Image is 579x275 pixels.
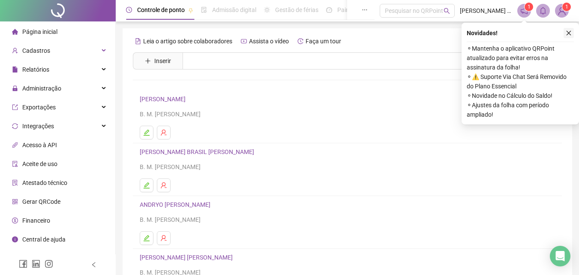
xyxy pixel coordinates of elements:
span: home [12,29,18,35]
span: edit [143,129,150,136]
span: Atestado técnico [22,179,67,186]
span: Página inicial [22,28,57,35]
sup: 1 [525,3,533,11]
span: Admissão digital [212,6,256,13]
span: api [12,142,18,148]
span: Exportações [22,104,56,111]
span: Painel do DP [337,6,371,13]
a: [PERSON_NAME] [140,96,188,103]
span: pushpin [188,8,193,13]
span: notification [520,7,528,15]
span: instagram [45,260,53,268]
div: B. M. [PERSON_NAME] [140,109,555,119]
a: [PERSON_NAME] BRASIL [PERSON_NAME] [140,148,257,155]
a: [PERSON_NAME] [PERSON_NAME] [140,254,235,261]
span: user-delete [160,129,167,136]
img: 60152 [555,4,568,17]
span: ⚬ Ajustes da folha com período ampliado! [467,100,574,119]
span: facebook [19,260,27,268]
span: info-circle [12,236,18,242]
span: lock [12,85,18,91]
span: solution [12,180,18,186]
span: user-delete [160,182,167,189]
span: ⚬ Mantenha o aplicativo QRPoint atualizado para evitar erros na assinatura da folha! [467,44,574,72]
span: ⚬ Novidade no Cálculo do Saldo! [467,91,574,100]
sup: Atualize o seu contato no menu Meus Dados [562,3,571,11]
span: file-done [201,7,207,13]
span: Gerar QRCode [22,198,60,205]
span: Assista o vídeo [249,38,289,45]
span: file-text [135,38,141,44]
span: 1 [565,4,568,10]
span: sync [12,123,18,129]
span: user-add [12,48,18,54]
span: clock-circle [126,7,132,13]
span: Relatórios [22,66,49,73]
span: ellipsis [362,7,368,13]
div: B. M. [PERSON_NAME] [140,215,555,224]
span: Gestão de férias [275,6,318,13]
span: Aceite de uso [22,160,57,167]
span: youtube [241,38,247,44]
span: left [91,262,97,268]
span: 1 [528,4,531,10]
span: Faça um tour [306,38,341,45]
div: B. M. [PERSON_NAME] [140,162,555,172]
span: qrcode [12,199,18,205]
span: Novidades ! [467,28,498,38]
span: Inserir [154,56,171,66]
span: Leia o artigo sobre colaboradores [143,38,232,45]
span: audit [12,161,18,167]
div: Open Intercom Messenger [550,246,570,266]
button: Inserir [138,54,178,68]
span: history [297,38,303,44]
span: close [566,30,572,36]
span: user-delete [160,235,167,242]
span: Integrações [22,123,54,130]
span: edit [143,235,150,242]
span: Administração [22,85,61,92]
span: Financeiro [22,217,50,224]
span: bell [539,7,547,15]
span: plus [145,58,151,64]
span: Controle de ponto [137,6,185,13]
span: [PERSON_NAME] [PERSON_NAME] [460,6,512,15]
span: dashboard [326,7,332,13]
span: search [444,8,450,14]
span: edit [143,182,150,189]
span: sun [264,7,270,13]
span: export [12,104,18,110]
span: file [12,66,18,73]
span: ⚬ ⚠️ Suporte Via Chat Será Removido do Plano Essencial [467,72,574,91]
a: ANDRYO [PERSON_NAME] [140,201,213,208]
span: linkedin [32,260,40,268]
span: dollar [12,218,18,224]
span: Cadastros [22,47,50,54]
span: Central de ajuda [22,236,66,243]
span: Acesso à API [22,142,57,148]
